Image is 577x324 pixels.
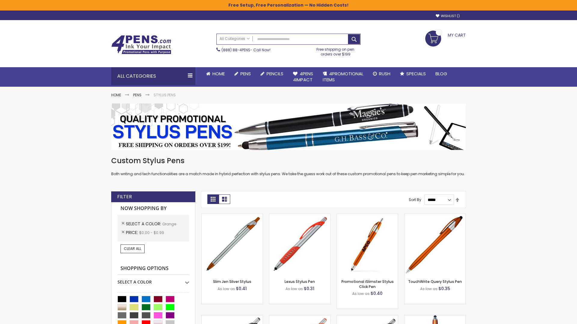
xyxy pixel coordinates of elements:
[431,67,452,80] a: Blog
[126,229,139,235] span: Price
[323,70,363,83] span: 4PROMOTIONAL ITEMS
[420,286,438,291] span: As low as
[435,70,447,77] span: Blog
[202,315,263,320] a: Boston Stylus Pen-Orange
[236,286,247,292] span: $0.41
[133,92,142,97] a: Pens
[406,70,426,77] span: Specials
[409,197,421,202] label: Sort By
[438,286,450,292] span: $0.35
[405,214,466,275] img: TouchWrite Query Stylus Pen-Orange
[213,279,251,284] a: Slim Jen Silver Stylus
[217,34,253,44] a: All Categories
[118,202,189,215] strong: Now Shopping by
[218,286,235,291] span: As low as
[121,244,145,253] a: Clear All
[318,67,368,87] a: 4PROMOTIONALITEMS
[368,67,395,80] a: Rush
[256,67,288,80] a: Pencils
[111,35,171,54] img: 4Pens Custom Pens and Promotional Products
[230,67,256,80] a: Pens
[293,70,313,83] span: 4Pens 4impact
[111,67,195,85] div: All Categories
[269,214,330,275] img: Lexus Stylus Pen-Orange
[207,194,219,204] strong: Grid
[352,291,370,296] span: As low as
[154,92,176,97] strong: Stylus Pens
[111,156,466,166] h1: Custom Stylus Pens
[212,70,225,77] span: Home
[201,67,230,80] a: Home
[139,230,164,235] span: $0.00 - $0.99
[436,14,460,18] a: Wishlist
[341,279,394,289] a: Promotional iSlimster Stylus Click Pen
[111,156,466,177] div: Both writing and tech functionalities are a match made in hybrid perfection with stylus pens. We ...
[337,214,398,219] a: Promotional iSlimster Stylus Click Pen-Orange
[118,275,189,285] div: Select A Color
[202,214,263,275] img: Slim Jen Silver Stylus-Orange
[269,214,330,219] a: Lexus Stylus Pen-Orange
[118,262,189,275] strong: Shopping Options
[408,279,462,284] a: TouchWrite Query Stylus Pen
[220,36,250,41] span: All Categories
[221,47,270,52] span: - Call Now!
[337,214,398,275] img: Promotional iSlimster Stylus Click Pen-Orange
[124,246,141,251] span: Clear All
[202,214,263,219] a: Slim Jen Silver Stylus-Orange
[310,45,361,57] div: Free shipping on pen orders over $199
[337,315,398,320] a: Lexus Metallic Stylus Pen-Orange
[371,290,383,296] span: $0.40
[162,221,176,226] span: Orange
[285,286,303,291] span: As low as
[288,67,318,87] a: 4Pens4impact
[379,70,390,77] span: Rush
[304,286,314,292] span: $0.31
[267,70,283,77] span: Pencils
[126,221,162,227] span: Select A Color
[111,103,466,150] img: Stylus Pens
[221,47,250,52] a: (888) 88-4PENS
[111,92,121,97] a: Home
[405,214,466,219] a: TouchWrite Query Stylus Pen-Orange
[117,193,132,200] strong: Filter
[285,279,315,284] a: Lexus Stylus Pen
[240,70,251,77] span: Pens
[395,67,431,80] a: Specials
[269,315,330,320] a: Boston Silver Stylus Pen-Orange
[405,315,466,320] a: TouchWrite Command Stylus Pen-Orange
